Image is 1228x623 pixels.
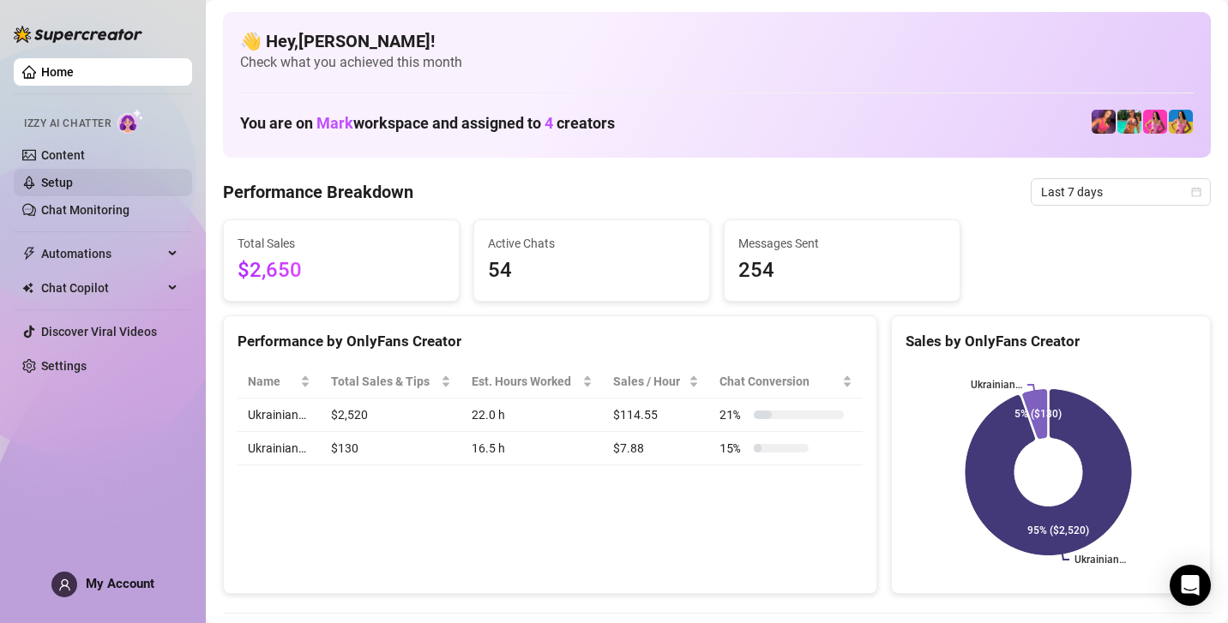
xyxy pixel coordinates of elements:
[971,379,1022,391] text: Ukrainian…
[603,365,710,398] th: Sales / Hour
[223,180,413,204] h4: Performance Breakdown
[1143,110,1167,134] img: Ukrainian
[1117,110,1141,134] img: Alexa
[41,274,163,302] span: Chat Copilot
[41,203,129,217] a: Chat Monitoring
[41,148,85,162] a: Content
[238,432,321,465] td: Ukrainian…
[117,109,144,134] img: AI Chatter
[238,255,445,287] span: $2,650
[1191,187,1201,197] span: calendar
[472,372,579,391] div: Est. Hours Worked
[238,398,321,432] td: Ukrainian…
[238,330,863,353] div: Performance by OnlyFans Creator
[1170,565,1211,606] div: Open Intercom Messenger
[1092,110,1116,134] img: Alexa
[316,114,353,132] span: Mark
[709,365,863,398] th: Chat Conversion
[22,282,33,294] img: Chat Copilot
[603,432,710,465] td: $7.88
[240,53,1194,72] span: Check what you achieved this month
[24,116,111,132] span: Izzy AI Chatter
[719,405,747,424] span: 21 %
[41,65,74,79] a: Home
[41,240,163,267] span: Automations
[461,398,603,432] td: 22.0 h
[331,372,437,391] span: Total Sales & Tips
[238,365,321,398] th: Name
[41,176,73,189] a: Setup
[1169,110,1193,134] img: Ukrainian
[906,330,1196,353] div: Sales by OnlyFans Creator
[613,372,686,391] span: Sales / Hour
[86,576,154,591] span: My Account
[488,255,695,287] span: 54
[22,247,36,261] span: thunderbolt
[1041,179,1201,205] span: Last 7 days
[321,365,461,398] th: Total Sales & Tips
[738,255,946,287] span: 254
[14,26,142,43] img: logo-BBDzfeDw.svg
[488,234,695,253] span: Active Chats
[545,114,553,132] span: 4
[461,432,603,465] td: 16.5 h
[248,372,297,391] span: Name
[238,234,445,253] span: Total Sales
[41,325,157,338] a: Discover Viral Videos
[603,398,710,432] td: $114.55
[58,578,71,591] span: user
[321,432,461,465] td: $130
[41,359,87,373] a: Settings
[240,29,1194,53] h4: 👋 Hey, [PERSON_NAME] !
[321,398,461,432] td: $2,520
[719,439,747,458] span: 15 %
[240,114,615,133] h1: You are on workspace and assigned to creators
[738,234,946,253] span: Messages Sent
[719,372,839,391] span: Chat Conversion
[1074,554,1126,566] text: Ukrainian…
